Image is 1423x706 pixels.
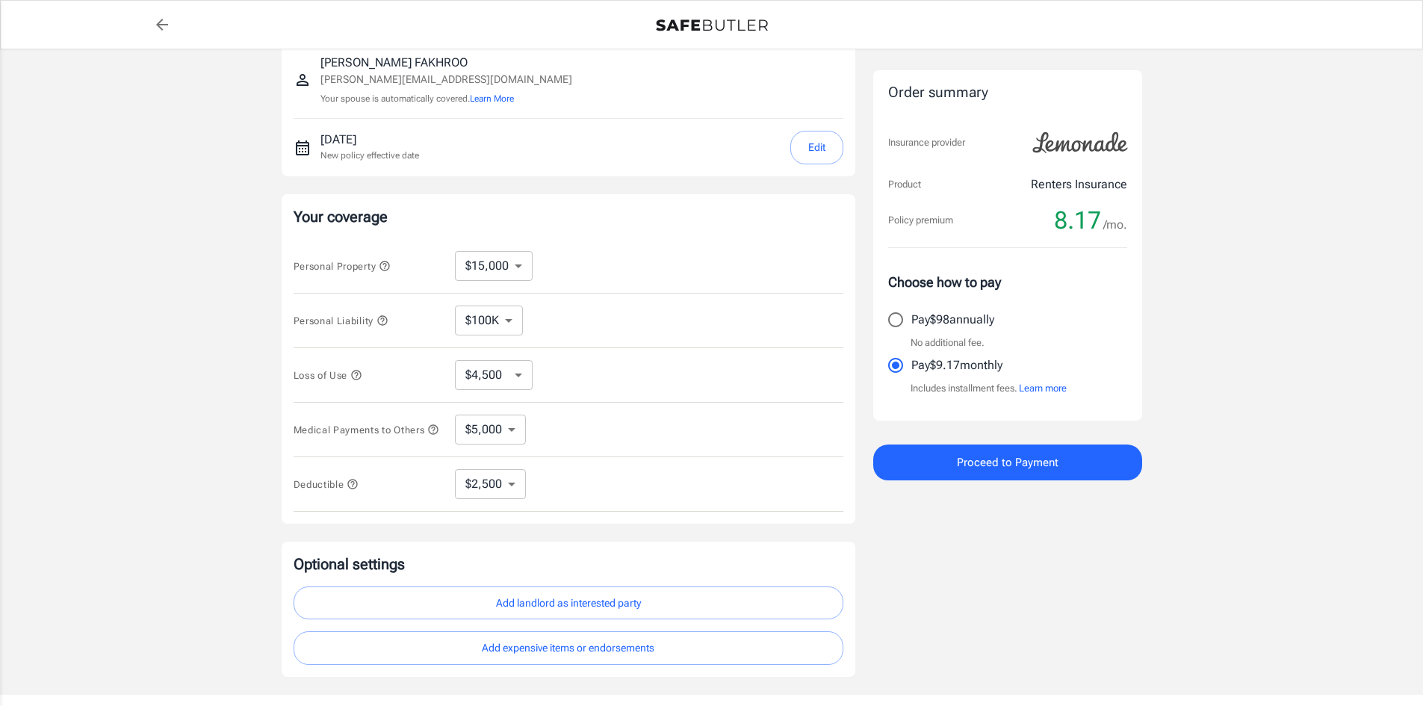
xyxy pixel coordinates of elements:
button: Add expensive items or endorsements [294,631,843,665]
button: Personal Property [294,257,391,275]
svg: New policy start date [294,139,311,157]
img: Back to quotes [656,19,768,31]
span: Personal Liability [294,315,388,326]
button: Learn More [470,92,514,105]
svg: Insured person [294,71,311,89]
p: New policy effective date [320,149,419,162]
button: Loss of Use [294,366,362,384]
span: Loss of Use [294,370,362,381]
span: Deductible [294,479,359,490]
p: Your coverage [294,206,843,227]
p: Insurance provider [888,135,965,150]
span: 8.17 [1054,205,1101,235]
button: Proceed to Payment [873,445,1142,480]
span: Personal Property [294,261,391,272]
a: back to quotes [147,10,177,40]
span: Medical Payments to Others [294,424,440,436]
p: Your spouse is automatically covered. [320,92,572,106]
p: No additional fee. [911,335,985,350]
p: [PERSON_NAME] FAKHROO [320,54,572,72]
button: Deductible [294,475,359,493]
p: Pay $98 annually [911,311,994,329]
p: Renters Insurance [1031,176,1127,193]
p: [DATE] [320,131,419,149]
p: Includes installment fees. [911,381,1067,396]
p: [PERSON_NAME][EMAIL_ADDRESS][DOMAIN_NAME] [320,72,572,87]
span: /mo. [1103,214,1127,235]
span: Proceed to Payment [957,453,1058,472]
button: Edit [790,131,843,164]
p: Product [888,177,921,192]
button: Learn more [1019,381,1067,396]
img: Lemonade [1024,122,1136,164]
button: Medical Payments to Others [294,421,440,439]
p: Choose how to pay [888,272,1127,292]
p: Policy premium [888,213,953,228]
div: Order summary [888,82,1127,104]
p: Pay $9.17 monthly [911,356,1002,374]
button: Personal Liability [294,312,388,329]
p: Optional settings [294,554,843,575]
button: Add landlord as interested party [294,586,843,620]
